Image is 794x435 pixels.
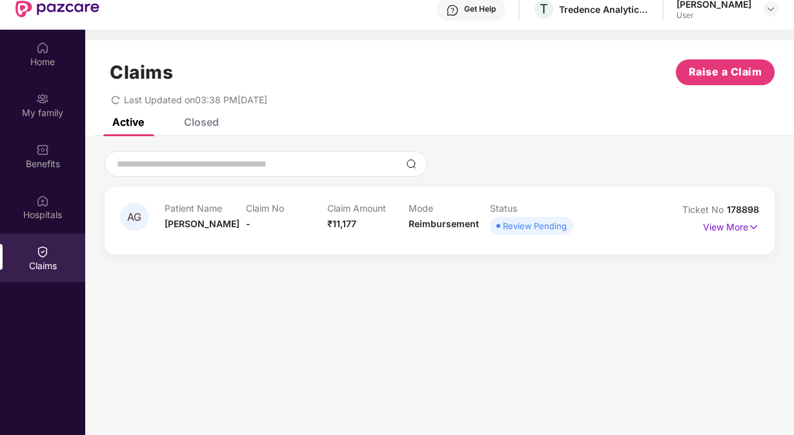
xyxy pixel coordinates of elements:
span: Reimbursement [409,218,479,229]
div: Review Pending [503,219,567,232]
div: Active [112,116,144,128]
img: New Pazcare Logo [15,1,99,17]
img: svg+xml;base64,PHN2ZyB4bWxucz0iaHR0cDovL3d3dy53My5vcmcvMjAwMC9zdmciIHdpZHRoPSIxNyIgaGVpZ2h0PSIxNy... [748,220,759,234]
img: svg+xml;base64,PHN2ZyBpZD0iSG9tZSIgeG1sbnM9Imh0dHA6Ly93d3cudzMub3JnLzIwMDAvc3ZnIiB3aWR0aD0iMjAiIG... [36,41,49,54]
img: svg+xml;base64,PHN2ZyBpZD0iQ2xhaW0iIHhtbG5zPSJodHRwOi8vd3d3LnczLm9yZy8yMDAwL3N2ZyIgd2lkdGg9IjIwIi... [36,245,49,258]
div: User [677,10,751,21]
img: svg+xml;base64,PHN2ZyBpZD0iRHJvcGRvd24tMzJ4MzIiIHhtbG5zPSJodHRwOi8vd3d3LnczLm9yZy8yMDAwL3N2ZyIgd2... [766,4,776,14]
div: Get Help [464,4,496,14]
p: Status [490,203,571,214]
p: View More [703,217,759,234]
h1: Claims [110,61,173,83]
span: [PERSON_NAME] [165,218,239,229]
span: Last Updated on 03:38 PM[DATE] [124,94,267,105]
span: ₹11,177 [327,218,356,229]
span: Ticket No [682,204,727,215]
span: - [246,218,250,229]
p: Mode [409,203,490,214]
img: svg+xml;base64,PHN2ZyBpZD0iSG9zcGl0YWxzIiB4bWxucz0iaHR0cDovL3d3dy53My5vcmcvMjAwMC9zdmciIHdpZHRoPS... [36,194,49,207]
span: 178898 [727,204,759,215]
span: redo [111,94,120,105]
p: Claim No [246,203,327,214]
p: Patient Name [165,203,246,214]
button: Raise a Claim [676,59,775,85]
img: svg+xml;base64,PHN2ZyBpZD0iU2VhcmNoLTMyeDMyIiB4bWxucz0iaHR0cDovL3d3dy53My5vcmcvMjAwMC9zdmciIHdpZH... [406,159,416,169]
span: Raise a Claim [689,64,762,80]
span: T [540,1,548,17]
img: svg+xml;base64,PHN2ZyBpZD0iQmVuZWZpdHMiIHhtbG5zPSJodHRwOi8vd3d3LnczLm9yZy8yMDAwL3N2ZyIgd2lkdGg9Ij... [36,143,49,156]
div: Closed [184,116,219,128]
img: svg+xml;base64,PHN2ZyBpZD0iSGVscC0zMngzMiIgeG1sbnM9Imh0dHA6Ly93d3cudzMub3JnLzIwMDAvc3ZnIiB3aWR0aD... [446,4,459,17]
img: svg+xml;base64,PHN2ZyB3aWR0aD0iMjAiIGhlaWdodD0iMjAiIHZpZXdCb3g9IjAgMCAyMCAyMCIgZmlsbD0ibm9uZSIgeG... [36,92,49,105]
div: Tredence Analytics Solutions Private Limited [559,3,649,15]
span: AG [127,212,141,223]
p: Claim Amount [327,203,409,214]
